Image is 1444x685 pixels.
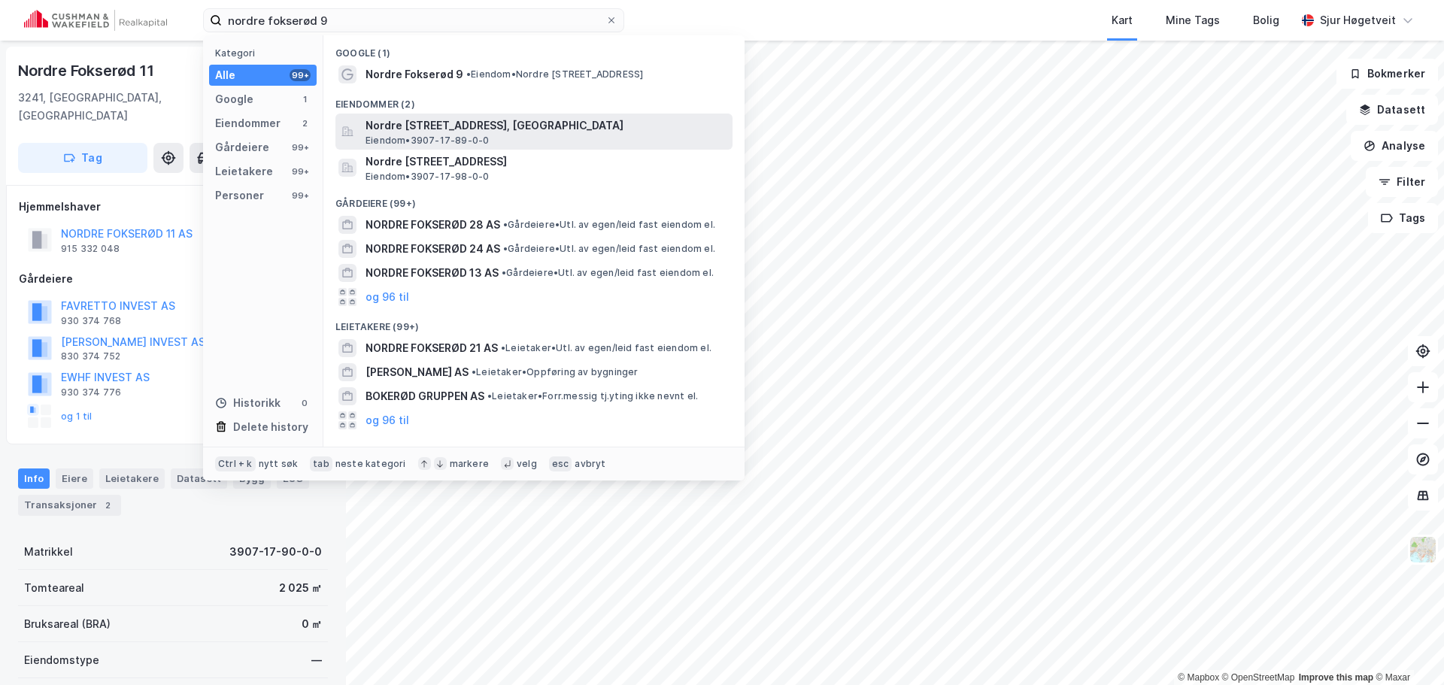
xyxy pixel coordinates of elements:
[366,264,499,282] span: NORDRE FOKSERØD 13 AS
[1222,672,1295,683] a: OpenStreetMap
[487,390,698,402] span: Leietaker • Forr.messig tj.yting ikke nevnt el.
[302,615,322,633] div: 0 ㎡
[24,10,167,31] img: cushman-wakefield-realkapital-logo.202ea83816669bd177139c58696a8fa1.svg
[549,456,572,471] div: esc
[215,456,256,471] div: Ctrl + k
[61,386,121,399] div: 930 374 776
[1299,672,1373,683] a: Improve this map
[366,135,489,147] span: Eiendom • 3907-17-89-0-0
[18,495,121,516] div: Transaksjoner
[366,339,498,357] span: NORDRE FOKSERØD 21 AS
[310,456,332,471] div: tab
[19,270,327,288] div: Gårdeiere
[1368,203,1438,233] button: Tags
[1409,535,1437,564] img: Z
[466,68,643,80] span: Eiendom • Nordre [STREET_ADDRESS]
[323,86,745,114] div: Eiendommer (2)
[215,90,253,108] div: Google
[61,243,120,255] div: 915 332 048
[466,68,471,80] span: •
[222,9,605,32] input: Søk på adresse, matrikkel, gårdeiere, leietakere eller personer
[517,458,537,470] div: velg
[290,69,311,81] div: 99+
[1178,672,1219,683] a: Mapbox
[366,387,484,405] span: BOKERØD GRUPPEN AS
[503,219,715,231] span: Gårdeiere • Utl. av egen/leid fast eiendom el.
[501,342,505,353] span: •
[366,363,469,381] span: [PERSON_NAME] AS
[18,89,244,125] div: 3241, [GEOGRAPHIC_DATA], [GEOGRAPHIC_DATA]
[18,468,50,488] div: Info
[503,219,508,230] span: •
[299,397,311,409] div: 0
[18,59,156,83] div: Nordre Fokserød 11
[366,288,409,306] button: og 96 til
[24,615,111,633] div: Bruksareal (BRA)
[1369,613,1444,685] div: Kontrollprogram for chat
[335,458,406,470] div: neste kategori
[290,165,311,177] div: 99+
[1166,11,1220,29] div: Mine Tags
[215,114,281,132] div: Eiendommer
[171,468,227,488] div: Datasett
[323,186,745,213] div: Gårdeiere (99+)
[1366,167,1438,197] button: Filter
[1369,613,1444,685] iframe: Chat Widget
[366,240,500,258] span: NORDRE FOKSERØD 24 AS
[100,498,115,513] div: 2
[366,153,727,171] span: Nordre [STREET_ADDRESS]
[215,66,235,84] div: Alle
[472,366,476,377] span: •
[24,543,73,561] div: Matrikkel
[366,216,500,234] span: NORDRE FOKSERØD 28 AS
[19,198,327,216] div: Hjemmelshaver
[366,65,463,83] span: Nordre Fokserød 9
[502,267,714,279] span: Gårdeiere • Utl. av egen/leid fast eiendom el.
[299,117,311,129] div: 2
[1336,59,1438,89] button: Bokmerker
[215,186,264,205] div: Personer
[18,143,147,173] button: Tag
[99,468,165,488] div: Leietakere
[323,35,745,62] div: Google (1)
[299,93,311,105] div: 1
[503,243,715,255] span: Gårdeiere • Utl. av egen/leid fast eiendom el.
[290,189,311,202] div: 99+
[1320,11,1396,29] div: Sjur Høgetveit
[1346,95,1438,125] button: Datasett
[56,468,93,488] div: Eiere
[503,243,508,254] span: •
[61,350,120,362] div: 830 374 752
[472,366,639,378] span: Leietaker • Oppføring av bygninger
[229,543,322,561] div: 3907-17-90-0-0
[290,141,311,153] div: 99+
[215,394,281,412] div: Historikk
[323,309,745,336] div: Leietakere (99+)
[502,267,506,278] span: •
[366,171,489,183] span: Eiendom • 3907-17-98-0-0
[215,138,269,156] div: Gårdeiere
[215,162,273,180] div: Leietakere
[366,411,409,429] button: og 96 til
[233,418,308,436] div: Delete history
[24,651,99,669] div: Eiendomstype
[323,432,745,459] div: Personer (99+)
[487,390,492,402] span: •
[259,458,299,470] div: nytt søk
[501,342,711,354] span: Leietaker • Utl. av egen/leid fast eiendom el.
[1112,11,1133,29] div: Kart
[279,579,322,597] div: 2 025 ㎡
[215,47,317,59] div: Kategori
[450,458,489,470] div: markere
[366,117,727,135] span: Nordre [STREET_ADDRESS], [GEOGRAPHIC_DATA]
[61,315,121,327] div: 930 374 768
[24,579,84,597] div: Tomteareal
[311,651,322,669] div: —
[1351,131,1438,161] button: Analyse
[1253,11,1279,29] div: Bolig
[575,458,605,470] div: avbryt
